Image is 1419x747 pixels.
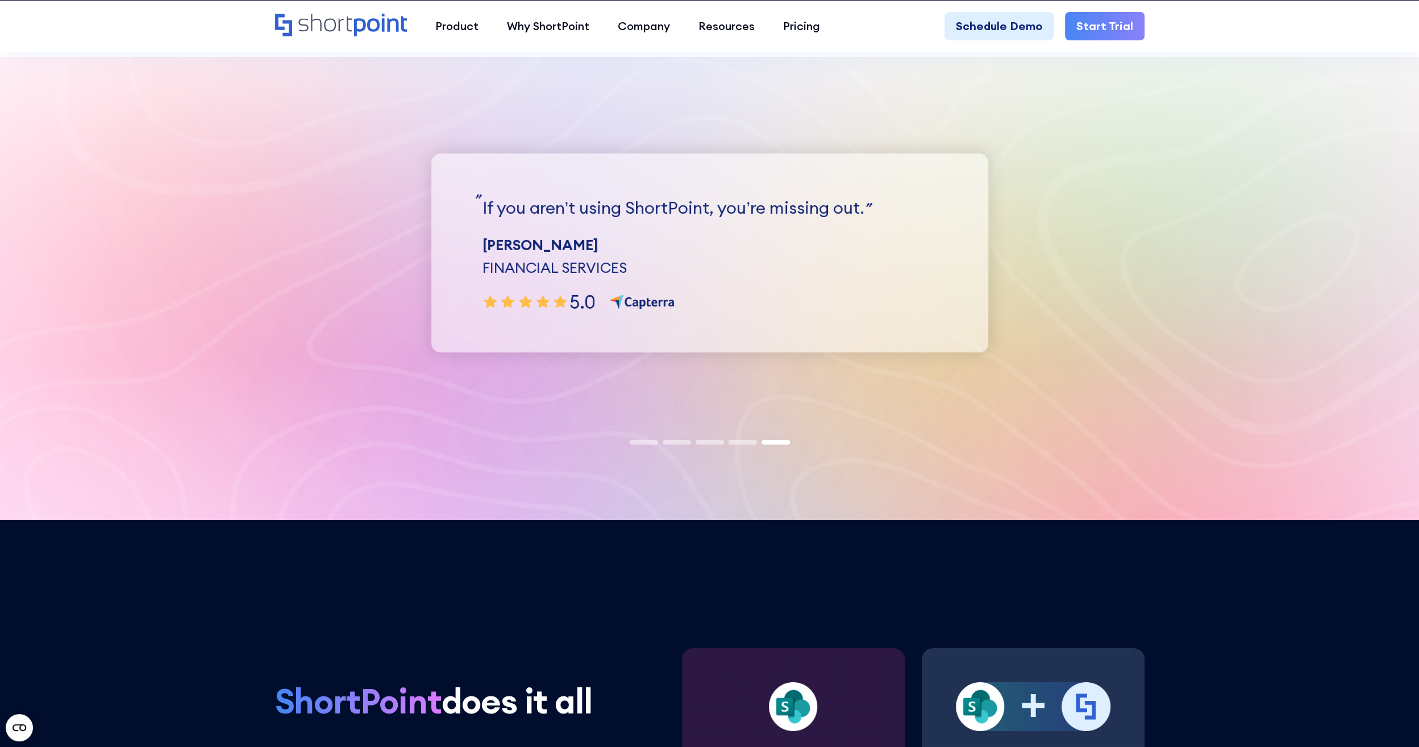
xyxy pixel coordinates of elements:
[421,12,493,40] a: Product
[482,197,864,218] p: If you aren’t using ShortPoint, you’re missing out.
[275,682,665,720] h2: does it all
[783,18,820,35] div: Pricing
[482,258,627,279] div: FINANCIAL SERVICES
[493,12,604,40] a: Why ShortPoint
[569,293,596,312] div: 5.0
[6,714,33,741] button: Open CMP widget
[275,14,407,38] a: Home
[507,18,589,35] div: Why ShortPoint
[618,18,670,35] div: Company
[769,12,834,40] a: Pricing
[944,12,1054,40] a: Schedule Demo
[482,235,627,256] div: [PERSON_NAME]
[275,682,442,720] span: ShortPoint
[435,18,478,35] div: Product
[684,12,769,40] a: Resources
[604,12,684,40] a: Company
[1065,12,1145,40] a: Start Trial
[698,18,755,35] div: Resources
[1362,692,1419,747] iframe: Chat Widget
